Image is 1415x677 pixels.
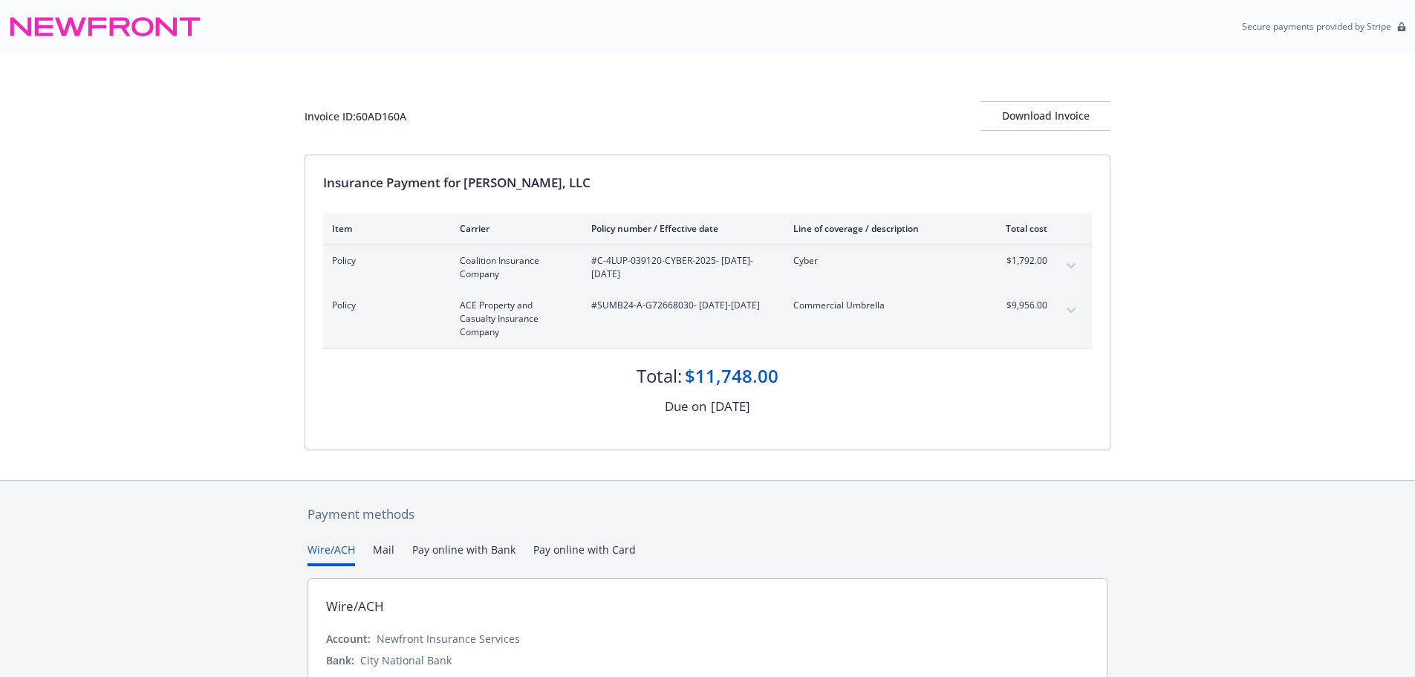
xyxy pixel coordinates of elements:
[323,290,1092,348] div: PolicyACE Property and Casualty Insurance Company#SUMB24-A-G72668030- [DATE]-[DATE]Commercial Umb...
[992,299,1047,312] span: $9,956.00
[332,222,436,235] div: Item
[1242,20,1391,33] p: Secure payments provided by Stripe
[793,299,968,312] span: Commercial Umbrella
[332,254,436,268] span: Policy
[793,254,968,268] span: Cyber
[980,102,1110,130] div: Download Invoice
[308,505,1107,524] div: Payment methods
[460,222,567,235] div: Carrier
[460,254,567,281] span: Coalition Insurance Company
[793,222,968,235] div: Line of coverage / description
[685,363,778,389] div: $11,748.00
[591,254,770,281] span: #C-4LUP-039120-CYBER-2025 - [DATE]-[DATE]
[377,631,520,647] div: Newfront Insurance Services
[637,363,682,389] div: Total:
[323,245,1092,290] div: PolicyCoalition Insurance Company#C-4LUP-039120-CYBER-2025- [DATE]-[DATE]Cyber$1,792.00expand con...
[980,101,1110,131] button: Download Invoice
[308,542,355,566] button: Wire/ACH
[992,254,1047,268] span: $1,792.00
[326,652,354,668] div: Bank:
[533,542,636,566] button: Pay online with Card
[460,299,567,339] span: ACE Property and Casualty Insurance Company
[591,299,770,312] span: #SUMB24-A-G72668030 - [DATE]-[DATE]
[665,397,706,416] div: Due on
[332,299,436,312] span: Policy
[591,222,770,235] div: Policy number / Effective date
[992,222,1047,235] div: Total cost
[305,108,406,124] div: Invoice ID: 60AD160A
[360,652,452,668] div: City National Bank
[1059,254,1083,278] button: expand content
[711,397,750,416] div: [DATE]
[412,542,515,566] button: Pay online with Bank
[326,631,371,647] div: Account:
[326,597,384,616] div: Wire/ACH
[323,173,1092,192] div: Insurance Payment for [PERSON_NAME], LLC
[373,542,394,566] button: Mail
[1059,299,1083,323] button: expand content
